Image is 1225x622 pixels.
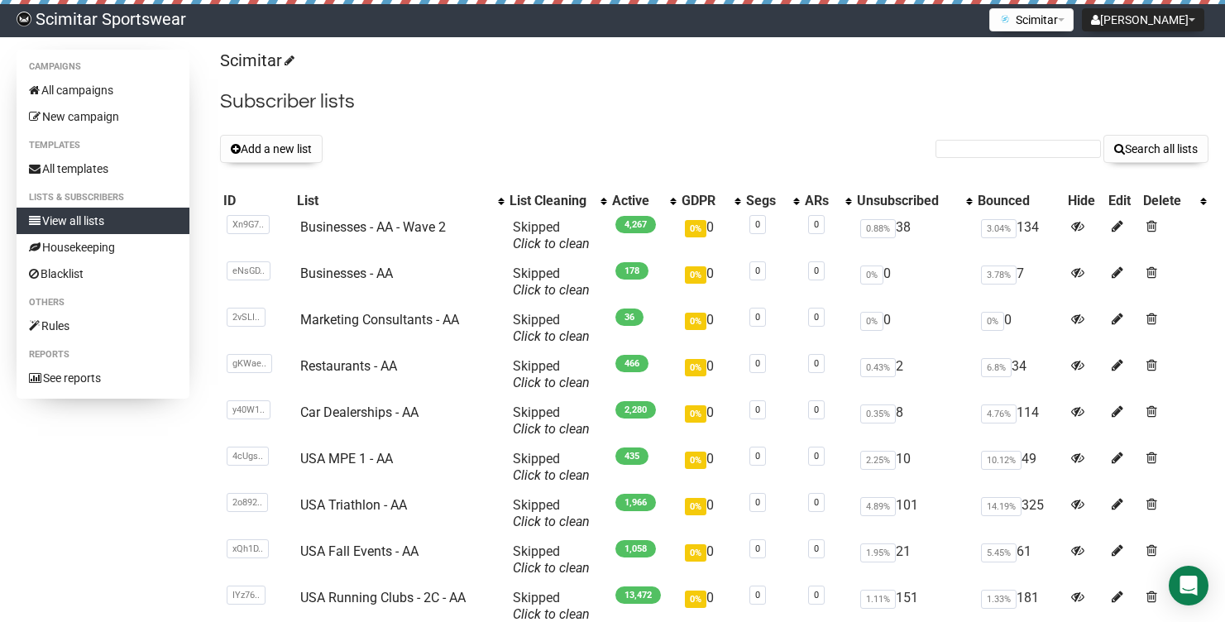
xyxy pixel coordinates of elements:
a: Click to clean [513,282,590,298]
span: 10.12% [981,451,1022,470]
a: Click to clean [513,560,590,576]
span: 2.25% [860,451,896,470]
span: 0.35% [860,404,896,423]
span: 0.43% [860,358,896,377]
button: Search all lists [1103,135,1208,163]
span: Xn9G7.. [227,215,270,234]
span: Skipped [513,543,590,576]
a: Blacklist [17,261,189,287]
td: 8 [854,398,974,444]
a: Click to clean [513,606,590,622]
h2: Subscriber lists [220,87,1208,117]
a: 0 [755,312,760,323]
a: All templates [17,155,189,182]
th: Unsubscribed: No sort applied, activate to apply an ascending sort [854,189,974,213]
div: Active [612,193,662,209]
div: List Cleaning [510,193,592,209]
span: 0% [685,498,706,515]
th: List Cleaning: No sort applied, activate to apply an ascending sort [506,189,609,213]
span: 0% [685,544,706,562]
a: New campaign [17,103,189,130]
span: 6.8% [981,358,1012,377]
span: 2,280 [615,401,656,419]
a: USA Running Clubs - 2C - AA [300,590,466,605]
span: 0% [685,266,706,284]
a: 0 [814,266,819,276]
span: 4.89% [860,497,896,516]
a: USA MPE 1 - AA [300,451,393,466]
div: GDPR [682,193,725,209]
span: 0% [685,313,706,330]
button: Scimitar [989,8,1074,31]
a: View all lists [17,208,189,234]
td: 0 [974,305,1065,352]
td: 0 [678,398,742,444]
td: 0 [678,537,742,583]
span: eNsGD.. [227,261,270,280]
td: 7 [974,259,1065,305]
span: 14.19% [981,497,1022,516]
th: List: No sort applied, activate to apply an ascending sort [294,189,506,213]
th: Edit: No sort applied, sorting is disabled [1105,189,1140,213]
img: 1.png [998,12,1012,26]
span: 13,472 [615,586,661,604]
td: 49 [974,444,1065,490]
a: 0 [755,451,760,462]
span: 1,966 [615,494,656,511]
button: Add a new list [220,135,323,163]
td: 34 [974,352,1065,398]
li: Templates [17,136,189,155]
span: 435 [615,447,648,465]
td: 38 [854,213,974,259]
a: Marketing Consultants - AA [300,312,459,328]
a: 0 [814,219,819,230]
th: Bounced: No sort applied, sorting is disabled [974,189,1065,213]
span: IYz76.. [227,586,266,605]
span: 3.78% [981,266,1017,285]
span: Skipped [513,404,590,437]
div: Segs [746,193,785,209]
a: 0 [755,590,760,600]
span: Skipped [513,590,590,622]
a: USA Fall Events - AA [300,543,419,559]
span: 0% [685,220,706,237]
a: 0 [755,266,760,276]
span: 4.76% [981,404,1017,423]
div: Unsubscribed [857,193,958,209]
td: 325 [974,490,1065,537]
span: 1,058 [615,540,656,557]
span: Skipped [513,312,590,344]
th: Active: No sort applied, activate to apply an ascending sort [609,189,678,213]
li: Reports [17,345,189,365]
div: Delete [1143,193,1192,209]
li: Campaigns [17,57,189,77]
td: 0 [854,305,974,352]
td: 10 [854,444,974,490]
td: 61 [974,537,1065,583]
span: 5.45% [981,543,1017,562]
span: 0% [981,312,1004,331]
span: 0% [860,312,883,331]
a: 0 [755,497,760,508]
div: ID [223,193,290,209]
td: 0 [678,352,742,398]
span: Skipped [513,358,590,390]
span: Skipped [513,497,590,529]
td: 114 [974,398,1065,444]
a: 0 [814,590,819,600]
span: 0.88% [860,219,896,238]
td: 134 [974,213,1065,259]
span: 0% [685,591,706,608]
span: Skipped [513,266,590,298]
td: 0 [678,259,742,305]
div: List [297,193,490,209]
a: 0 [814,358,819,369]
a: USA Triathlon - AA [300,497,407,513]
a: Businesses - AA - Wave 2 [300,219,446,235]
span: 178 [615,262,648,280]
span: 4cUgs.. [227,447,269,466]
a: Click to clean [513,236,590,251]
div: Hide [1068,193,1102,209]
td: 0 [678,444,742,490]
td: 0 [678,490,742,537]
